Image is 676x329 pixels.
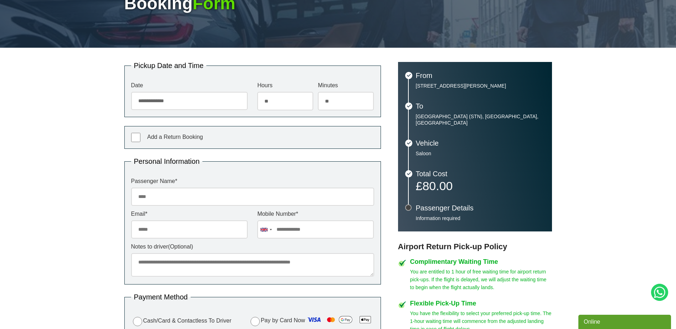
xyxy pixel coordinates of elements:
p: Saloon [416,150,545,157]
label: Pay by Card Now [249,314,374,328]
label: Email [131,211,248,217]
input: Cash/Card & Contactless To Driver [133,317,142,326]
label: Notes to driver [131,244,374,250]
label: Minutes [318,83,374,88]
p: Information required [416,215,545,221]
span: 80.00 [422,179,453,193]
p: You are entitled to 1 hour of free waiting time for airport return pick-ups. If the flight is del... [410,268,552,291]
div: United Kingdom: +44 [258,221,274,238]
iframe: chat widget [578,313,672,329]
label: Mobile Number [257,211,374,217]
h3: Total Cost [416,170,545,177]
legend: Payment Method [131,293,191,301]
p: [STREET_ADDRESS][PERSON_NAME] [416,83,545,89]
legend: Pickup Date and Time [131,62,207,69]
label: Passenger Name [131,178,374,184]
legend: Personal Information [131,158,203,165]
h3: Airport Return Pick-up Policy [398,242,552,251]
label: Cash/Card & Contactless To Driver [131,316,232,326]
h3: Passenger Details [416,204,545,211]
h3: Vehicle [416,140,545,147]
h3: To [416,103,545,110]
p: £ [416,181,545,191]
label: Hours [257,83,313,88]
label: Date [131,83,248,88]
h4: Complimentary Waiting Time [410,258,552,265]
span: Add a Return Booking [147,134,203,140]
h4: Flexible Pick-Up Time [410,300,552,307]
input: Pay by Card Now [251,317,260,326]
span: (Optional) [168,244,193,250]
h3: From [416,72,545,79]
p: [GEOGRAPHIC_DATA] (STN), [GEOGRAPHIC_DATA], [GEOGRAPHIC_DATA] [416,113,545,126]
input: Add a Return Booking [131,133,140,142]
